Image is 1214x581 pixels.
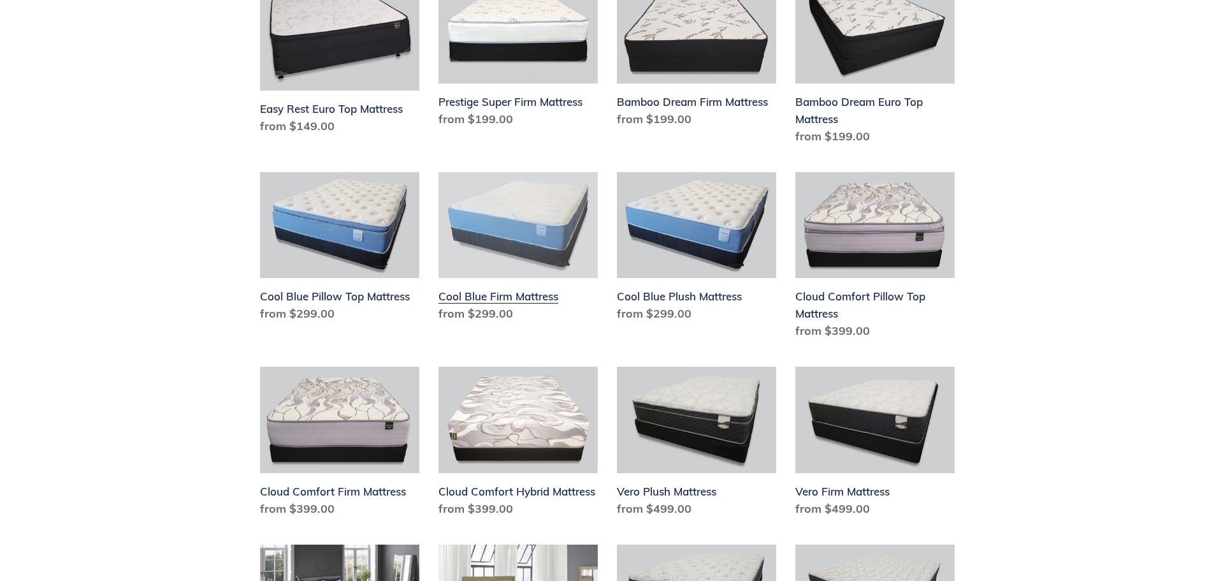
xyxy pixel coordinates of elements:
a: Cool Blue Firm Mattress [438,172,598,328]
a: Vero Firm Mattress [795,367,955,522]
a: Cloud Comfort Pillow Top Mattress [795,172,955,345]
a: Cloud Comfort Hybrid Mattress [438,367,598,522]
a: Vero Plush Mattress [617,367,776,522]
a: Cool Blue Pillow Top Mattress [260,172,419,328]
a: Cool Blue Plush Mattress [617,172,776,328]
a: Cloud Comfort Firm Mattress [260,367,419,522]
